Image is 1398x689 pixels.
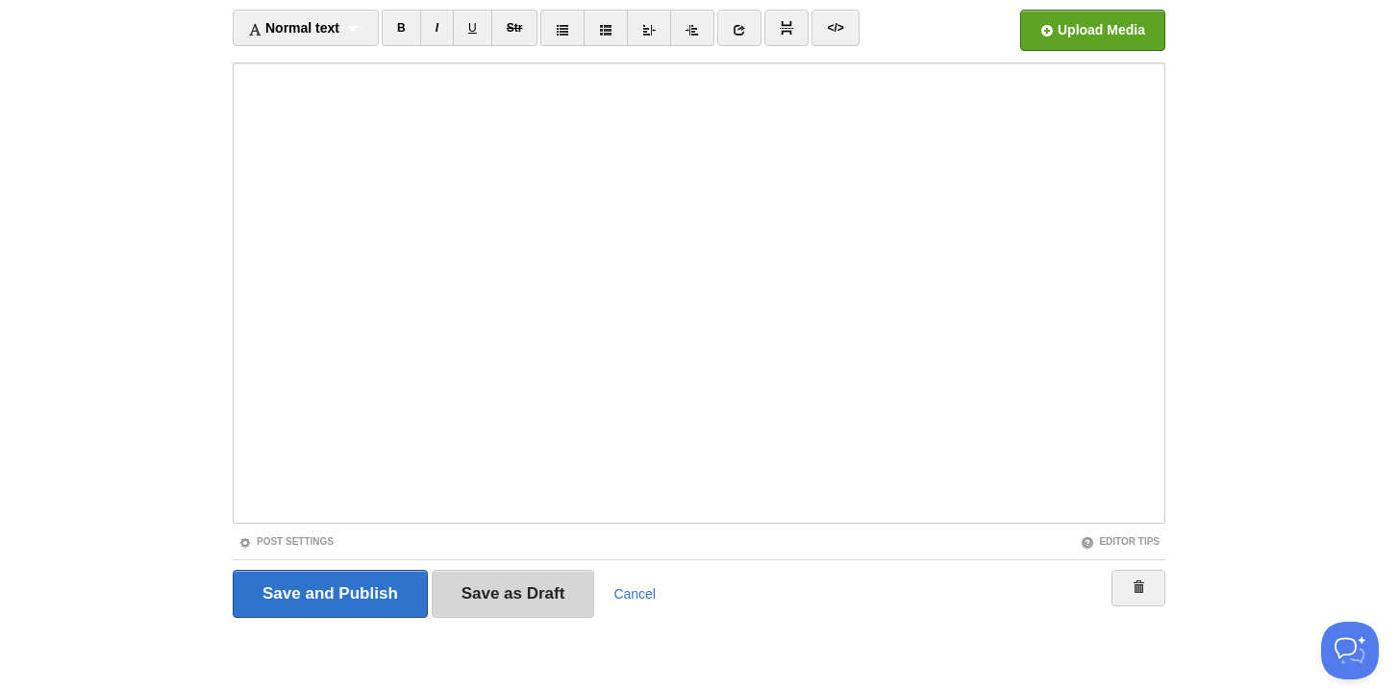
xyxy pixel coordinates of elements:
img: pagebreak-icon.png [780,21,793,35]
a: B [382,10,421,46]
a: I [420,10,454,46]
a: Editor Tips [1081,536,1160,547]
a: </> [811,10,859,46]
input: Save and Publish [233,570,428,618]
del: Str [507,21,523,35]
input: Save as Draft [432,570,595,618]
a: Post Settings [238,536,334,547]
a: U [453,10,492,46]
iframe: Help Scout Beacon - Open [1321,622,1379,679]
a: Str [491,10,538,46]
span: Normal text [248,20,339,36]
a: Cancel [613,586,656,602]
